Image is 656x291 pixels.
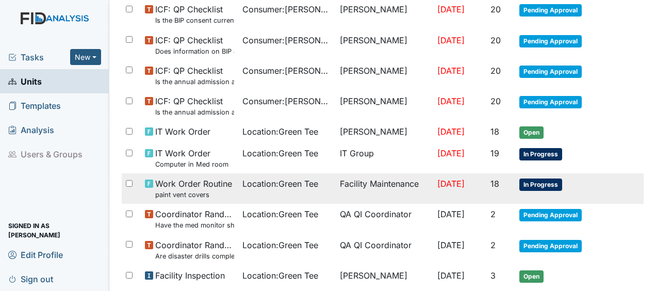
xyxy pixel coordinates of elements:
[336,265,433,287] td: [PERSON_NAME]
[155,239,234,261] span: Coordinator Random Are disaster drills completed as scheduled?
[336,235,433,265] td: QA QI Coordinator
[519,126,544,139] span: Open
[336,91,433,121] td: [PERSON_NAME]
[242,34,332,46] span: Consumer : [PERSON_NAME]
[519,96,582,108] span: Pending Approval
[8,73,42,89] span: Units
[155,159,228,169] small: Computer in Med room
[155,3,234,25] span: ICF: QP Checklist Is the BIP consent current? (document the date, BIP number in the comment section)
[490,240,496,250] span: 2
[490,270,496,281] span: 3
[8,271,53,287] span: Sign out
[437,240,465,250] span: [DATE]
[519,148,562,160] span: In Progress
[242,64,332,77] span: Consumer : [PERSON_NAME]
[242,147,318,159] span: Location : Green Tee
[519,270,544,283] span: Open
[155,46,234,56] small: Does information on BIP and consent match?
[490,209,496,219] span: 2
[155,190,232,200] small: paint vent covers
[490,126,499,137] span: 18
[242,125,318,138] span: Location : Green Tee
[336,204,433,234] td: QA QI Coordinator
[8,98,61,114] span: Templates
[242,177,318,190] span: Location : Green Tee
[336,60,433,91] td: [PERSON_NAME]
[336,121,433,143] td: [PERSON_NAME]
[490,4,501,14] span: 20
[437,126,465,137] span: [DATE]
[242,239,318,251] span: Location : Green Tee
[519,240,582,252] span: Pending Approval
[437,209,465,219] span: [DATE]
[8,51,70,63] a: Tasks
[70,49,101,65] button: New
[8,222,101,238] span: Signed in as [PERSON_NAME]
[519,66,582,78] span: Pending Approval
[155,77,234,87] small: Is the annual admission agreement current? (document the date in the comment section)
[155,208,234,230] span: Coordinator Random Have the med monitor sheets been filled out?
[155,269,225,282] span: Facility Inspection
[490,148,499,158] span: 19
[490,179,499,189] span: 18
[437,4,465,14] span: [DATE]
[155,15,234,25] small: Is the BIP consent current? (document the date, BIP number in the comment section)
[490,96,501,106] span: 20
[437,179,465,189] span: [DATE]
[242,3,332,15] span: Consumer : [PERSON_NAME]
[519,35,582,47] span: Pending Approval
[490,35,501,45] span: 20
[437,66,465,76] span: [DATE]
[437,96,465,106] span: [DATE]
[336,143,433,173] td: IT Group
[242,208,318,220] span: Location : Green Tee
[437,148,465,158] span: [DATE]
[155,177,232,200] span: Work Order Routine paint vent covers
[155,220,234,230] small: Have the med monitor sheets been filled out?
[336,173,433,204] td: Facility Maintenance
[336,30,433,60] td: [PERSON_NAME]
[8,247,63,263] span: Edit Profile
[155,251,234,261] small: Are disaster drills completed as scheduled?
[519,209,582,221] span: Pending Approval
[437,35,465,45] span: [DATE]
[8,122,54,138] span: Analysis
[155,107,234,117] small: Is the annual admission agreement current? (document the date in the comment section)
[490,66,501,76] span: 20
[437,270,465,281] span: [DATE]
[155,125,210,138] span: IT Work Order
[242,95,332,107] span: Consumer : [PERSON_NAME]
[155,64,234,87] span: ICF: QP Checklist Is the annual admission agreement current? (document the date in the comment se...
[155,147,228,169] span: IT Work Order Computer in Med room
[519,4,582,17] span: Pending Approval
[519,179,562,191] span: In Progress
[155,34,234,56] span: ICF: QP Checklist Does information on BIP and consent match?
[242,269,318,282] span: Location : Green Tee
[155,95,234,117] span: ICF: QP Checklist Is the annual admission agreement current? (document the date in the comment se...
